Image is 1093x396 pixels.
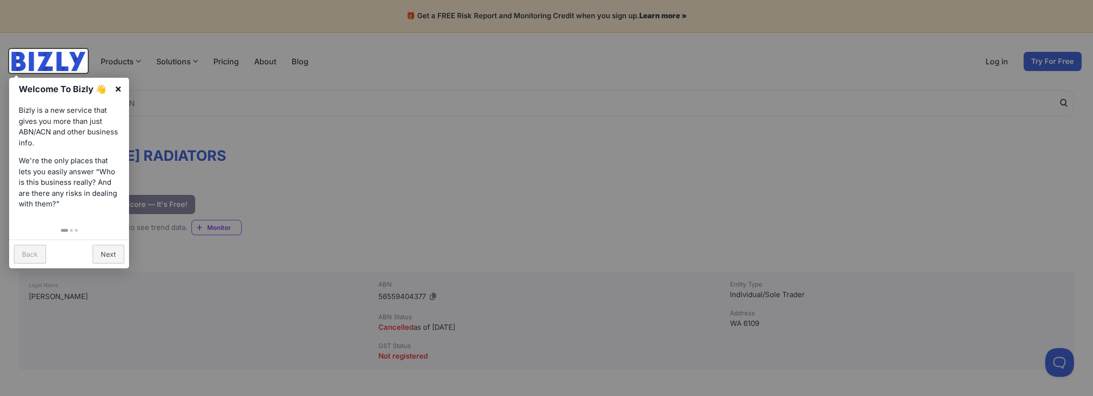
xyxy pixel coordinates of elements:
[14,245,46,264] a: Back
[19,156,119,210] p: We're the only places that lets you easily answer “Who is this business really? And are there any...
[19,83,109,96] h1: Welcome To Bizly 👋
[93,245,124,264] a: Next
[19,105,119,148] p: Bizly is a new service that gives you more than just ABN/ACN and other business info.
[107,78,129,99] a: ×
